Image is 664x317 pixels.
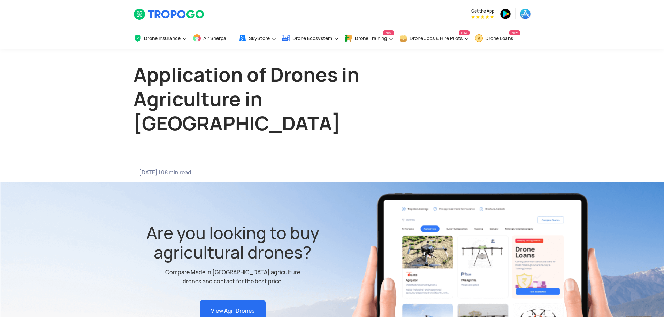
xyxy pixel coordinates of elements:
[249,35,270,41] span: SkyStore
[471,15,494,19] img: App Raking
[500,8,511,19] img: ic_playstore.png
[344,28,394,49] a: Drone TrainingNew
[144,35,181,41] span: Drone Insurance
[133,63,395,136] h1: Application of Drones in Agriculture in [GEOGRAPHIC_DATA]
[203,35,226,41] span: Air Sherpa
[238,28,277,49] a: SkyStore
[133,268,332,286] div: Compare Made in [GEOGRAPHIC_DATA] agriculture drones and contact for the best price.
[193,28,233,49] a: Air Sherpa
[133,8,205,20] img: TropoGo Logo
[399,28,470,49] a: Drone Jobs & Hire PilotsNew
[292,35,332,41] span: Drone Ecosystem
[459,30,469,35] span: New
[475,28,520,49] a: Drone LoansNew
[383,30,394,35] span: New
[485,35,513,41] span: Drone Loans
[133,28,188,49] a: Drone Insurance
[471,8,494,14] span: Get the App
[355,35,387,41] span: Drone Training
[282,28,339,49] a: Drone Ecosystem
[139,169,321,176] span: [DATE] | 08 min read
[133,223,332,262] div: Are you looking to buy agricultural drones?
[520,8,531,19] img: ic_appstore.png
[509,30,520,35] span: New
[410,35,463,41] span: Drone Jobs & Hire Pilots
